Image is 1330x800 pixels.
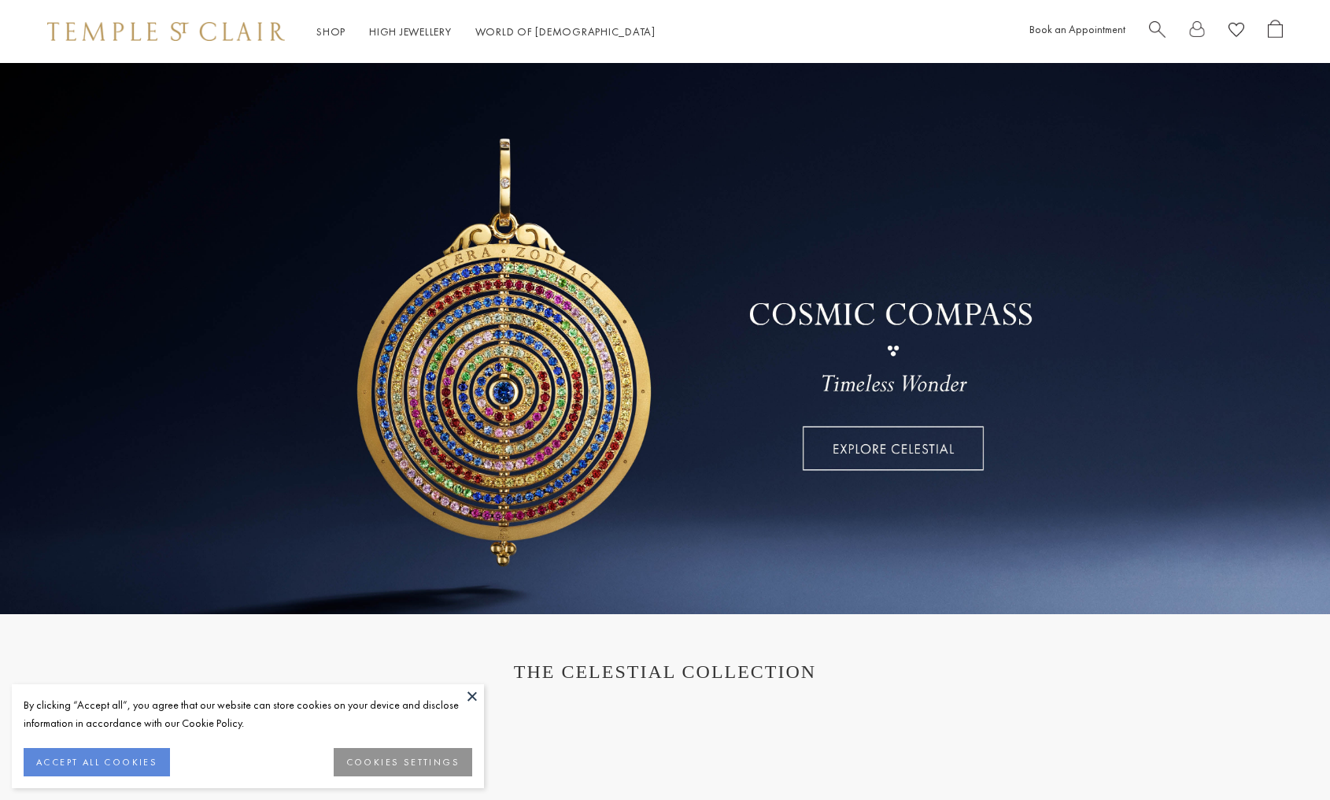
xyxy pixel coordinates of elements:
a: ShopShop [316,24,345,39]
button: ACCEPT ALL COOKIES [24,748,170,776]
a: High JewelleryHigh Jewellery [369,24,452,39]
a: World of [DEMOGRAPHIC_DATA]World of [DEMOGRAPHIC_DATA] [475,24,656,39]
a: View Wishlist [1228,20,1244,44]
iframe: Gorgias live chat messenger [1251,726,1314,784]
nav: Main navigation [316,22,656,42]
button: COOKIES SETTINGS [334,748,472,776]
img: Temple St. Clair [47,22,285,41]
a: Open Shopping Bag [1268,20,1283,44]
h1: THE CELESTIAL COLLECTION [63,661,1267,683]
a: Search [1149,20,1166,44]
div: By clicking “Accept all”, you agree that our website can store cookies on your device and disclos... [24,696,472,732]
a: Book an Appointment [1029,22,1125,36]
